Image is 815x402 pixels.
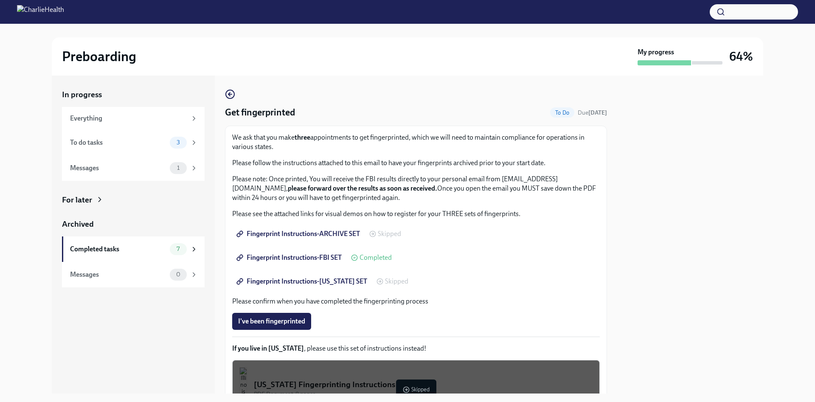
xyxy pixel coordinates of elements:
[232,297,600,306] p: Please confirm when you have completed the fingerprinting process
[378,231,401,237] span: Skipped
[232,158,600,168] p: Please follow the instructions attached to this email to have your fingerprints archived prior to...
[238,230,360,238] span: Fingerprint Instructions-ARCHIVE SET
[171,139,185,146] span: 3
[62,194,92,205] div: For later
[232,225,366,242] a: Fingerprint Instructions-ARCHIVE SET
[385,278,408,285] span: Skipped
[232,313,311,330] button: I've been fingerprinted
[17,5,64,19] img: CharlieHealth
[588,109,607,116] strong: [DATE]
[360,254,392,261] span: Completed
[232,344,304,352] strong: If you live in [US_STATE]
[172,165,185,171] span: 1
[638,48,674,57] strong: My progress
[238,253,342,262] span: Fingerprint Instructions-FBI SET
[62,89,205,100] a: In progress
[171,271,185,278] span: 0
[62,155,205,181] a: Messages1
[232,174,600,202] p: Please note: Once printed, You will receive the FBI results directly to your personal email from ...
[62,107,205,130] a: Everything
[225,106,295,119] h4: Get fingerprinted
[578,109,607,116] span: Due
[232,344,600,353] p: , please use this set of instructions instead!
[70,114,187,123] div: Everything
[550,110,574,116] span: To Do
[62,48,136,65] h2: Preboarding
[62,219,205,230] a: Archived
[70,270,166,279] div: Messages
[729,49,753,64] h3: 64%
[62,130,205,155] a: To do tasks3
[238,317,305,326] span: I've been fingerprinted
[254,390,593,398] div: PDF Document • 8 pages
[70,163,166,173] div: Messages
[62,236,205,262] a: Completed tasks7
[62,194,205,205] a: For later
[578,109,607,117] span: October 13th, 2025 06:00
[295,133,310,141] strong: three
[232,133,600,152] p: We ask that you make appointments to get fingerprinted, which we will need to maintain compliance...
[288,184,437,192] strong: please forward over the results as soon as received.
[232,249,348,266] a: Fingerprint Instructions-FBI SET
[238,277,367,286] span: Fingerprint Instructions-[US_STATE] SET
[70,138,166,147] div: To do tasks
[62,262,205,287] a: Messages0
[254,379,593,390] div: [US_STATE] Fingerprinting Instructions
[70,245,166,254] div: Completed tasks
[232,273,373,290] a: Fingerprint Instructions-[US_STATE] SET
[232,209,600,219] p: Please see the attached links for visual demos on how to register for your THREE sets of fingerpr...
[171,246,185,252] span: 7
